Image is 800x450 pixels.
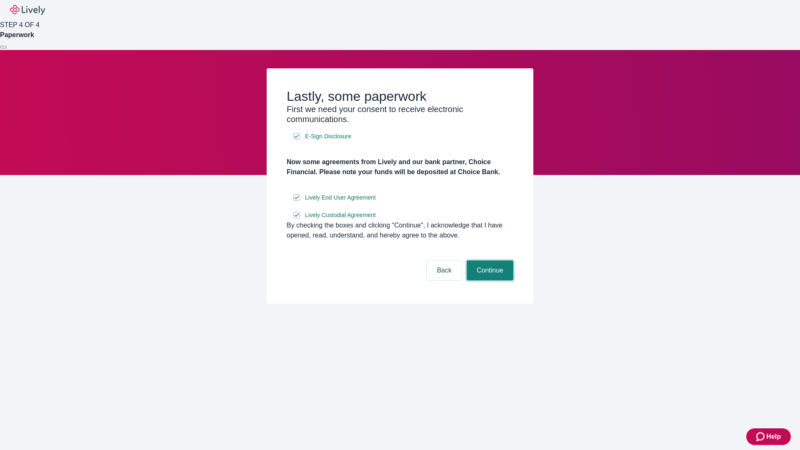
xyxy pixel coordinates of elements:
button: Continue [467,260,513,280]
span: Help [766,432,781,442]
a: e-sign disclosure document [303,210,377,220]
svg: Zendesk support icon [756,432,766,442]
button: Zendesk support iconHelp [746,428,791,445]
span: E-Sign Disclosure [305,132,351,141]
span: Lively End User Agreement [305,193,376,202]
img: Lively [10,5,45,15]
button: Back [427,260,462,280]
a: e-sign disclosure document [303,131,353,142]
a: e-sign disclosure document [303,192,377,203]
div: By checking the boxes and clicking “Continue", I acknowledge that I have opened, read, understand... [287,220,513,240]
h2: Lastly, some paperwork [287,88,513,104]
h3: First we need your consent to receive electronic communications. [287,104,513,124]
span: Lively Custodial Agreement [305,211,376,220]
h4: Now some agreements from Lively and our bank partner, Choice Financial. Please note your funds wi... [287,157,513,177]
